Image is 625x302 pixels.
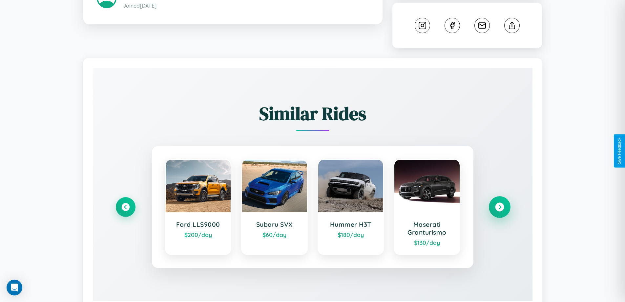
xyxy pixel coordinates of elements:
[401,239,453,246] div: $ 130 /day
[401,221,453,236] h3: Maserati Granturismo
[318,159,384,255] a: Hummer H3T$180/day
[116,101,510,126] h2: Similar Rides
[241,159,308,255] a: Subaru SVX$60/day
[248,231,301,238] div: $ 60 /day
[7,280,22,295] div: Open Intercom Messenger
[172,231,224,238] div: $ 200 /day
[165,159,232,255] a: Ford LLS9000$200/day
[123,1,369,11] p: Joined [DATE]
[248,221,301,228] h3: Subaru SVX
[394,159,460,255] a: Maserati Granturismo$130/day
[172,221,224,228] h3: Ford LLS9000
[325,231,377,238] div: $ 180 /day
[617,138,622,164] div: Give Feedback
[325,221,377,228] h3: Hummer H3T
